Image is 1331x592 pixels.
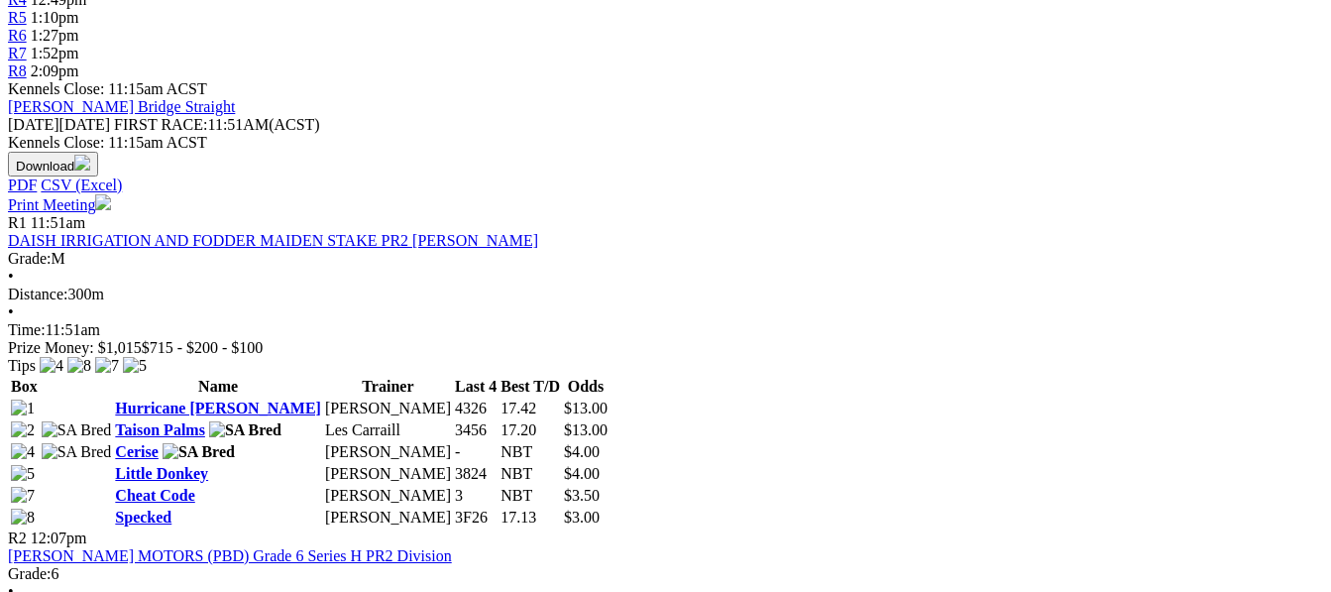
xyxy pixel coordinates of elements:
[209,421,281,439] img: SA Bred
[11,443,35,461] img: 4
[8,565,1323,583] div: 6
[454,486,498,506] td: 3
[114,377,322,397] th: Name
[115,443,159,460] a: Cerise
[8,303,14,320] span: •
[8,45,27,61] a: R7
[8,321,1323,339] div: 11:51am
[8,62,27,79] a: R8
[74,155,90,171] img: download.svg
[8,565,52,582] span: Grade:
[95,194,111,210] img: printer.svg
[8,357,36,374] span: Tips
[8,196,111,213] a: Print Meeting
[8,214,27,231] span: R1
[41,177,122,193] a: CSV (Excel)
[564,509,600,526] span: $3.00
[11,487,35,505] img: 7
[499,399,561,418] td: 17.42
[324,464,452,484] td: [PERSON_NAME]
[11,400,35,417] img: 1
[8,530,27,546] span: R2
[11,465,35,483] img: 5
[115,400,321,416] a: Hurricane [PERSON_NAME]
[31,214,85,231] span: 11:51am
[114,116,320,133] span: 11:51AM(ACST)
[324,399,452,418] td: [PERSON_NAME]
[11,421,35,439] img: 2
[8,250,1323,268] div: M
[499,420,561,440] td: 17.20
[8,116,59,133] span: [DATE]
[564,400,608,416] span: $13.00
[499,442,561,462] td: NBT
[454,464,498,484] td: 3824
[40,357,63,375] img: 4
[8,177,1323,194] div: Download
[564,421,608,438] span: $13.00
[115,487,194,504] a: Cheat Code
[8,321,46,338] span: Time:
[8,268,14,285] span: •
[115,509,171,526] a: Specked
[499,508,561,528] td: 17.13
[8,250,52,267] span: Grade:
[114,116,207,133] span: FIRST RACE:
[8,27,27,44] a: R6
[564,465,600,482] span: $4.00
[142,339,264,356] span: $715 - $200 - $100
[8,116,110,133] span: [DATE]
[8,177,37,193] a: PDF
[324,377,452,397] th: Trainer
[8,547,452,564] a: [PERSON_NAME] MOTORS (PBD) Grade 6 Series H PR2 Division
[42,443,112,461] img: SA Bred
[123,357,147,375] img: 5
[67,357,91,375] img: 8
[563,377,609,397] th: Odds
[8,286,67,302] span: Distance:
[454,508,498,528] td: 3F26
[31,27,79,44] span: 1:27pm
[31,62,79,79] span: 2:09pm
[324,486,452,506] td: [PERSON_NAME]
[163,443,235,461] img: SA Bred
[454,420,498,440] td: 3456
[115,465,208,482] a: Little Donkey
[31,9,79,26] span: 1:10pm
[454,399,498,418] td: 4326
[499,464,561,484] td: NBT
[564,443,600,460] span: $4.00
[454,442,498,462] td: -
[8,9,27,26] a: R5
[8,286,1323,303] div: 300m
[499,486,561,506] td: NBT
[324,508,452,528] td: [PERSON_NAME]
[11,378,38,395] span: Box
[8,98,235,115] a: [PERSON_NAME] Bridge Straight
[8,339,1323,357] div: Prize Money: $1,015
[564,487,600,504] span: $3.50
[8,134,1323,152] div: Kennels Close: 11:15am ACST
[454,377,498,397] th: Last 4
[31,530,87,546] span: 12:07pm
[42,421,112,439] img: SA Bred
[8,80,207,97] span: Kennels Close: 11:15am ACST
[8,232,538,249] a: DAISH IRRIGATION AND FODDER MAIDEN STAKE PR2 [PERSON_NAME]
[499,377,561,397] th: Best T/D
[95,357,119,375] img: 7
[11,509,35,527] img: 8
[8,152,98,177] button: Download
[324,442,452,462] td: [PERSON_NAME]
[31,45,79,61] span: 1:52pm
[115,421,205,438] a: Taison Palms
[324,420,452,440] td: Les Carraill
